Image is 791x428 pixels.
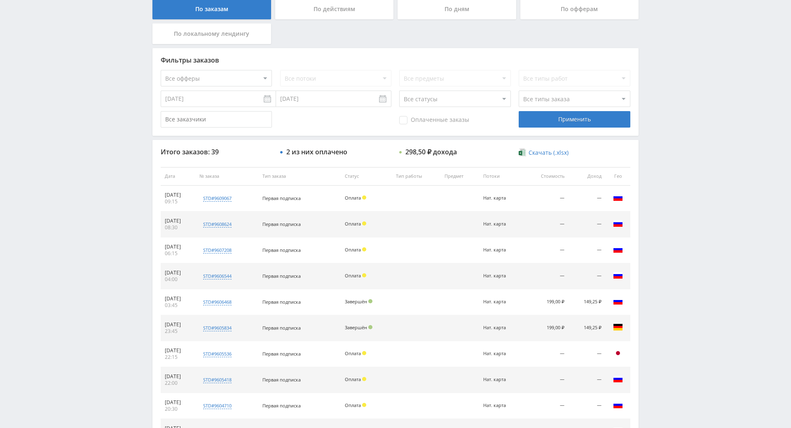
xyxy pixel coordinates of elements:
[165,406,191,412] div: 20:30
[345,221,361,227] span: Оплата
[345,350,361,356] span: Оплата
[161,56,630,64] div: Фильтры заказов
[483,377,519,382] div: Нат. карта
[483,221,519,227] div: Нат. карта
[613,374,623,384] img: rus.png
[345,272,361,279] span: Оплата
[203,273,232,279] div: std#9606544
[165,198,191,205] div: 09:15
[161,167,195,186] th: Дата
[341,167,392,186] th: Статус
[613,348,623,358] img: jpn.png
[203,221,232,228] div: std#9608624
[613,244,623,254] img: rus.png
[161,148,272,156] div: Итого заказов: 39
[262,351,301,357] span: Первая подписка
[613,322,623,332] img: deu.png
[483,247,519,253] div: Нат. карта
[483,299,519,305] div: Нат. карта
[262,299,301,305] span: Первая подписка
[613,193,623,202] img: rus.png
[345,376,361,382] span: Оплата
[258,167,341,186] th: Тип заказа
[523,289,569,315] td: 199,00 ₽
[529,149,569,156] span: Скачать (.xlsx)
[203,195,232,202] div: std#9609067
[368,325,372,329] span: Подтвержден
[165,218,191,224] div: [DATE]
[613,296,623,306] img: rus.png
[569,367,606,393] td: —
[405,148,457,156] div: 298,50 ₽ дохода
[483,195,519,201] div: Нат. карта
[569,341,606,367] td: —
[195,167,258,186] th: № заказа
[613,400,623,410] img: rus.png
[606,167,630,186] th: Гео
[165,244,191,250] div: [DATE]
[165,380,191,386] div: 22:00
[523,237,569,263] td: —
[165,250,191,257] div: 06:15
[262,377,301,383] span: Первая подписка
[203,351,232,357] div: std#9605536
[613,270,623,280] img: rus.png
[262,273,301,279] span: Первая подписка
[262,247,301,253] span: Первая подписка
[152,23,271,44] div: По локальному лендингу
[362,195,366,200] span: Холд
[392,167,440,186] th: Тип работы
[613,219,623,228] img: rus.png
[345,402,361,408] span: Оплата
[262,402,301,409] span: Первая подписка
[203,402,232,409] div: std#9604710
[345,324,367,330] span: Завершён
[165,224,191,231] div: 08:30
[165,354,191,361] div: 22:15
[165,321,191,328] div: [DATE]
[569,263,606,289] td: —
[262,325,301,331] span: Первая подписка
[569,186,606,212] td: —
[362,221,366,226] span: Холд
[165,276,191,283] div: 04:00
[262,195,301,201] span: Первая подписка
[165,347,191,354] div: [DATE]
[362,377,366,381] span: Холд
[569,167,606,186] th: Доход
[165,302,191,309] div: 03:45
[483,273,519,279] div: Нат. карта
[569,393,606,419] td: —
[203,299,232,305] div: std#9606468
[345,195,361,201] span: Оплата
[483,351,519,356] div: Нат. карта
[479,167,523,186] th: Потоки
[368,299,372,303] span: Подтвержден
[362,247,366,251] span: Холд
[569,237,606,263] td: —
[523,393,569,419] td: —
[165,295,191,302] div: [DATE]
[399,116,469,124] span: Оплаченные заказы
[483,403,519,408] div: Нат. карта
[165,373,191,380] div: [DATE]
[519,149,568,157] a: Скачать (.xlsx)
[523,263,569,289] td: —
[523,186,569,212] td: —
[362,403,366,407] span: Холд
[519,148,526,156] img: xlsx
[262,221,301,227] span: Первая подписка
[165,328,191,335] div: 23:45
[440,167,479,186] th: Предмет
[523,167,569,186] th: Стоимость
[483,325,519,330] div: Нат. карта
[165,192,191,198] div: [DATE]
[569,212,606,237] td: —
[345,298,367,305] span: Завершён
[203,325,232,331] div: std#9605834
[519,111,630,128] div: Применить
[203,377,232,383] div: std#9605418
[165,270,191,276] div: [DATE]
[362,351,366,355] span: Холд
[569,315,606,341] td: 149,25 ₽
